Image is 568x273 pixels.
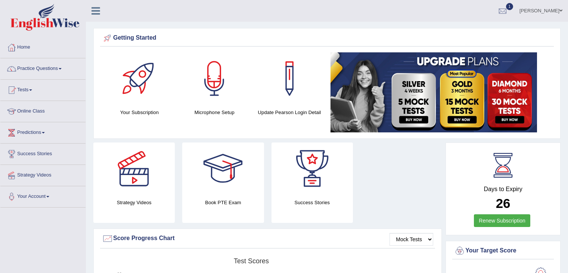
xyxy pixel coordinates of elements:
h4: Update Pearson Login Detail [256,108,323,116]
a: Practice Questions [0,58,86,77]
b: 26 [496,196,510,211]
a: Strategy Videos [0,165,86,184]
a: Success Stories [0,144,86,162]
h4: Microphone Setup [181,108,248,116]
a: Tests [0,80,86,98]
img: small5.jpg [330,52,537,132]
div: Your Target Score [454,245,552,257]
h4: Success Stories [271,199,353,206]
h4: Book PTE Exam [182,199,264,206]
a: Renew Subscription [474,214,530,227]
a: Predictions [0,122,86,141]
div: Getting Started [102,33,552,44]
a: Online Class [0,101,86,120]
h4: Days to Expiry [454,186,552,193]
h4: Your Subscription [106,108,173,116]
a: Your Account [0,186,86,205]
h4: Strategy Videos [93,199,175,206]
span: 1 [506,3,513,10]
div: Score Progress Chart [102,233,433,244]
tspan: Test scores [234,257,269,265]
a: Home [0,37,86,56]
